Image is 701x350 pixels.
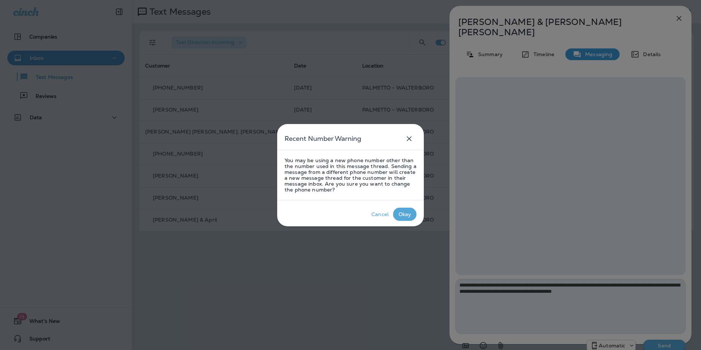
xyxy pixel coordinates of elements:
button: Okay [393,208,416,221]
div: Cancel [371,211,389,217]
p: You may be using a new phone number other than the number used in this message thread. Sending a ... [285,157,416,193]
button: Cancel [367,208,393,221]
h5: Recent Number Warning [285,133,361,145]
button: close [402,131,416,146]
div: Okay [399,211,411,217]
